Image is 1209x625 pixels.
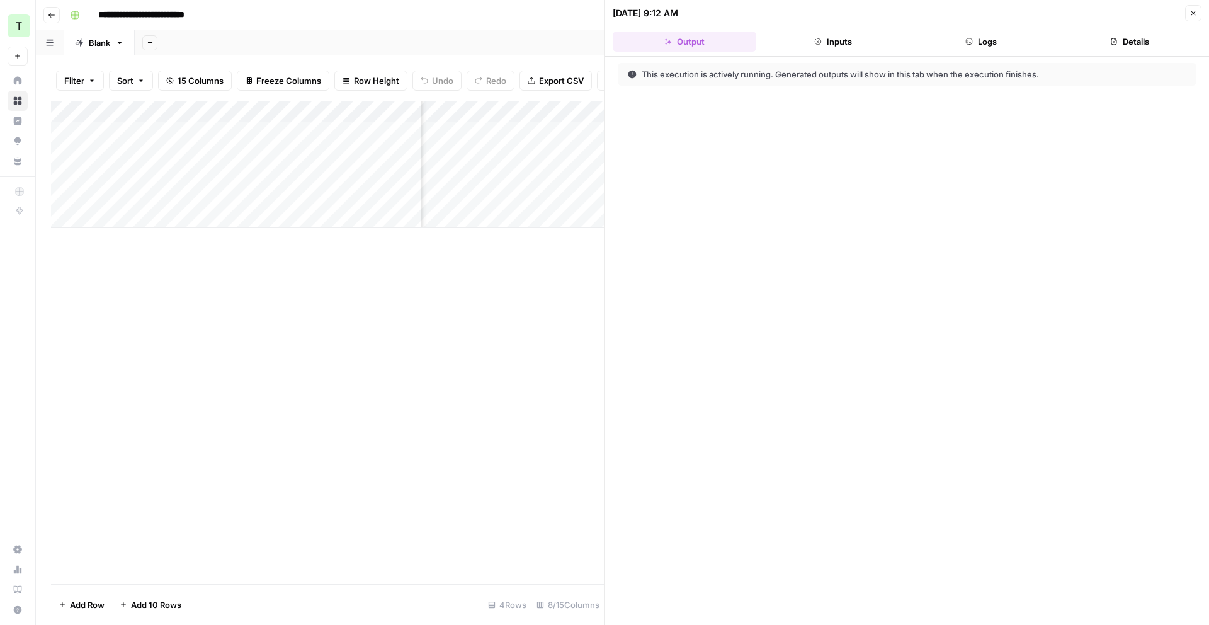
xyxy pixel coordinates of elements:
a: Learning Hub [8,580,28,600]
button: Redo [467,71,514,91]
a: Usage [8,559,28,580]
span: Freeze Columns [256,74,321,87]
button: Details [1058,32,1201,52]
button: Sort [109,71,153,91]
a: Home [8,71,28,91]
button: Undo [412,71,462,91]
button: Output [613,32,756,52]
span: T [16,18,22,33]
button: Export CSV [519,71,592,91]
span: Undo [432,74,453,87]
button: Add Row [51,595,112,615]
div: 8/15 Columns [531,595,604,615]
a: Opportunities [8,131,28,151]
div: 4 Rows [483,595,531,615]
button: Workspace: Teamed [8,10,28,42]
a: Blank [64,30,135,55]
span: Add Row [70,599,105,611]
span: Redo [486,74,506,87]
button: Inputs [761,32,905,52]
button: Help + Support [8,600,28,620]
a: Settings [8,539,28,559]
button: Filter [56,71,104,91]
a: Your Data [8,151,28,171]
span: 15 Columns [178,74,224,87]
div: [DATE] 9:12 AM [613,7,678,20]
a: Browse [8,91,28,111]
span: Row Height [354,74,399,87]
span: Sort [117,74,133,87]
span: Filter [64,74,84,87]
button: 15 Columns [158,71,232,91]
span: Export CSV [539,74,584,87]
span: Add 10 Rows [131,599,181,611]
div: This execution is actively running. Generated outputs will show in this tab when the execution fi... [628,68,1113,81]
button: Add 10 Rows [112,595,189,615]
button: Logs [910,32,1053,52]
div: Blank [89,37,110,49]
a: Insights [8,111,28,131]
button: Freeze Columns [237,71,329,91]
button: Row Height [334,71,407,91]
